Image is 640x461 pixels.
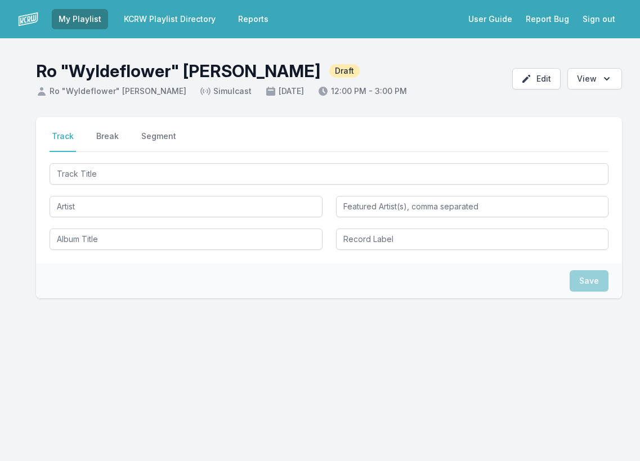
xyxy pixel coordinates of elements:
button: Edit [512,68,561,89]
button: Save [570,270,608,292]
span: [DATE] [265,86,304,97]
span: Ro "Wyldeflower" [PERSON_NAME] [36,86,186,97]
button: Break [94,131,121,152]
img: logo-white-87cec1fa9cbef997252546196dc51331.png [18,9,38,29]
input: Artist [50,196,323,217]
a: KCRW Playlist Directory [117,9,222,29]
input: Album Title [50,229,323,250]
a: My Playlist [52,9,108,29]
a: User Guide [462,9,519,29]
span: Draft [329,64,360,78]
button: Track [50,131,76,152]
a: Reports [231,9,275,29]
a: Report Bug [519,9,576,29]
input: Track Title [50,163,608,185]
button: Sign out [576,9,622,29]
button: Open options [567,68,622,89]
span: 12:00 PM - 3:00 PM [317,86,407,97]
input: Featured Artist(s), comma separated [336,196,609,217]
button: Segment [139,131,178,152]
input: Record Label [336,229,609,250]
h1: Ro "Wyldeflower" [PERSON_NAME] [36,61,320,81]
span: Simulcast [200,86,252,97]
